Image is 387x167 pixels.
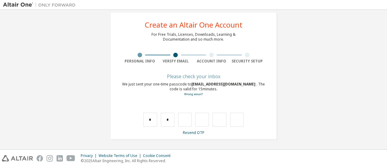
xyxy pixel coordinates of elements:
[151,32,236,42] div: For Free Trials, Licenses, Downloads, Learning & Documentation and so much more.
[145,21,242,28] div: Create an Altair One Account
[122,82,265,97] div: We just sent your one-time passcode to . The code is valid for 15 minutes.
[122,75,265,78] div: Please check your inbox
[158,59,194,64] div: Verify Email
[67,155,75,162] img: youtube.svg
[2,155,33,162] img: altair_logo.svg
[57,155,63,162] img: linkedin.svg
[183,130,204,135] a: Resend OTP
[81,158,174,163] p: © 2025 Altair Engineering, Inc. All Rights Reserved.
[122,59,158,64] div: Personal Info
[191,82,256,87] span: [EMAIL_ADDRESS][DOMAIN_NAME]
[184,92,203,96] a: Go back to the registration form
[99,153,143,158] div: Website Terms of Use
[193,59,229,64] div: Account Info
[47,155,53,162] img: instagram.svg
[37,155,43,162] img: facebook.svg
[81,153,99,158] div: Privacy
[3,2,79,8] img: Altair One
[143,153,174,158] div: Cookie Consent
[229,59,265,64] div: Security Setup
